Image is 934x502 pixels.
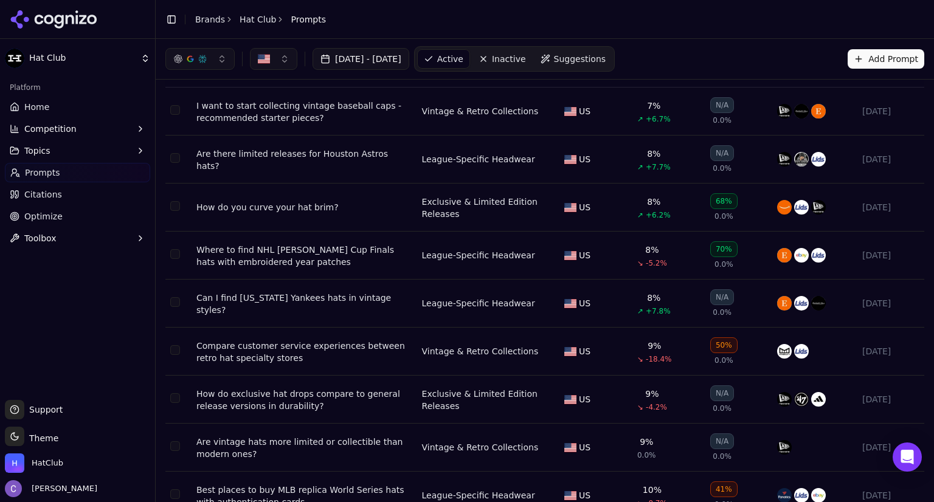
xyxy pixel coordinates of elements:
[5,78,150,97] div: Platform
[710,433,734,449] div: N/A
[5,49,24,68] img: Hat Club
[862,393,919,405] div: [DATE]
[564,299,576,308] img: US flag
[862,489,919,501] div: [DATE]
[170,393,180,403] button: Select row 99
[5,141,150,160] button: Topics
[534,49,612,69] a: Suggestions
[794,200,809,215] img: lids
[196,340,412,364] div: Compare customer service experiences between retro hat specialty stores
[710,241,738,257] div: 70%
[170,297,180,307] button: Select row 167
[422,489,535,501] a: League-Specific Headwear
[777,440,792,455] img: new era
[24,232,57,244] span: Toolbox
[25,167,60,179] span: Prompts
[170,345,180,355] button: Select row 13
[794,248,809,263] img: ebay
[643,484,662,496] div: 10%
[637,306,643,316] span: ↗
[5,453,24,473] img: HatClub
[710,289,734,305] div: N/A
[862,345,919,357] div: [DATE]
[637,450,656,460] span: 0.0%
[422,249,535,261] div: League-Specific Headwear
[579,201,590,213] span: US
[794,296,809,311] img: lids
[564,203,576,212] img: US flag
[492,53,526,65] span: Inactive
[422,196,555,220] a: Exclusive & Limited Edition Releases
[313,48,409,70] button: [DATE] - [DATE]
[196,436,412,460] a: Are vintage hats more limited or collectible than modern ones?
[24,404,63,416] span: Support
[579,393,590,405] span: US
[24,433,58,443] span: Theme
[196,100,412,124] a: I want to start collecting vintage baseball caps - recommended starter pieces?
[564,347,576,356] img: US flag
[564,155,576,164] img: US flag
[714,211,733,221] span: 0.0%
[196,148,412,172] a: Are there limited releases for Houston Astros hats?
[777,392,792,407] img: new era
[794,104,809,119] img: mitchell & ness
[648,340,661,352] div: 9%
[647,100,660,112] div: 7%
[777,104,792,119] img: new era
[777,152,792,167] img: new era
[5,480,22,497] img: Chris Hayes
[579,441,590,453] span: US
[710,385,734,401] div: N/A
[710,97,734,113] div: N/A
[713,163,732,173] span: 0.0%
[32,458,63,469] span: HatClub
[195,13,326,26] nav: breadcrumb
[646,306,671,316] span: +7.8%
[862,105,919,117] div: [DATE]
[422,345,539,357] a: Vintage & Retro Collections
[777,200,792,215] img: amazon
[637,162,643,172] span: ↗
[27,483,97,494] span: [PERSON_NAME]
[422,388,555,412] a: Exclusive & Limited Edition Releases
[422,153,535,165] a: League-Specific Headwear
[170,105,180,115] button: Select row 38
[646,114,671,124] span: +6.7%
[24,123,77,135] span: Competition
[422,105,539,117] div: Vintage & Retro Collections
[713,115,732,125] span: 0.0%
[195,15,225,24] a: Brands
[564,491,576,500] img: US flag
[170,489,180,499] button: Select row 118
[258,53,270,65] img: US
[196,244,412,268] div: Where to find NHL [PERSON_NAME] Cup Finals hats with embroidered year patches
[811,104,826,119] img: etsy
[848,49,924,69] button: Add Prompt
[564,251,576,260] img: US flag
[710,481,738,497] div: 41%
[196,201,412,213] a: How do you curve your hat brim?
[710,337,738,353] div: 50%
[417,49,470,69] a: Active
[714,356,733,365] span: 0.0%
[170,153,180,163] button: Select row 19
[170,201,180,211] button: Select row 42
[5,207,150,226] a: Optimize
[5,480,97,497] button: Open user button
[196,388,412,412] div: How do exclusive hat drops compare to general release versions in durability?
[24,145,50,157] span: Topics
[811,392,826,407] img: adidas
[862,297,919,309] div: [DATE]
[564,443,576,452] img: US flag
[29,53,136,64] span: Hat Club
[472,49,532,69] a: Inactive
[811,248,826,263] img: lids
[811,296,826,311] img: mitchell & ness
